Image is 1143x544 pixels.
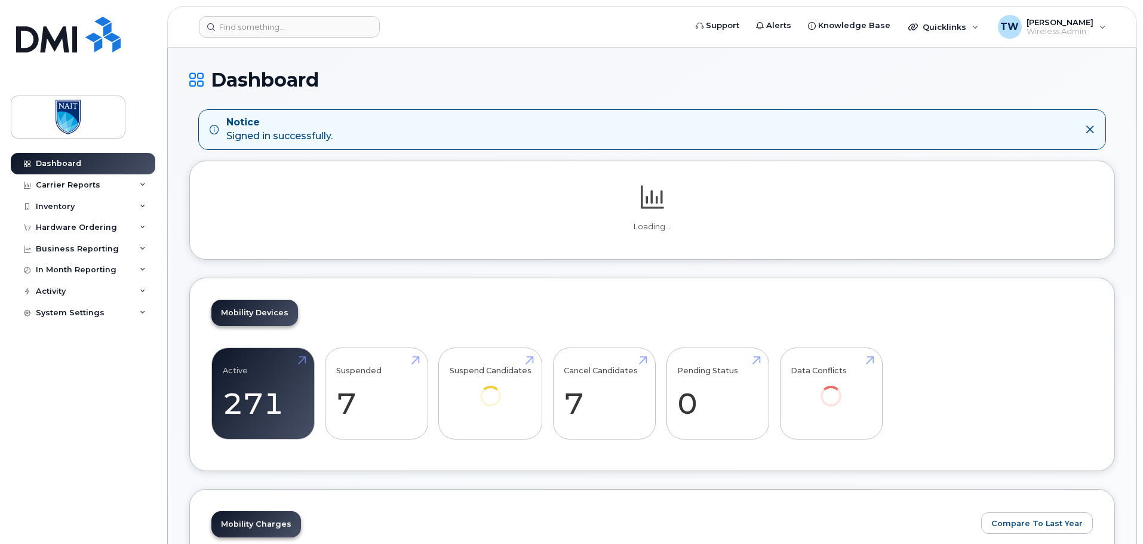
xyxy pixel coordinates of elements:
[226,116,333,143] div: Signed in successfully.
[211,300,298,326] a: Mobility Devices
[450,354,531,423] a: Suspend Candidates
[791,354,871,423] a: Data Conflicts
[991,518,1083,529] span: Compare To Last Year
[564,354,644,433] a: Cancel Candidates 7
[981,512,1093,534] button: Compare To Last Year
[223,354,303,433] a: Active 271
[336,354,417,433] a: Suspended 7
[226,116,333,130] strong: Notice
[189,69,1115,90] h1: Dashboard
[677,354,758,433] a: Pending Status 0
[211,222,1093,232] p: Loading...
[211,511,301,537] a: Mobility Charges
